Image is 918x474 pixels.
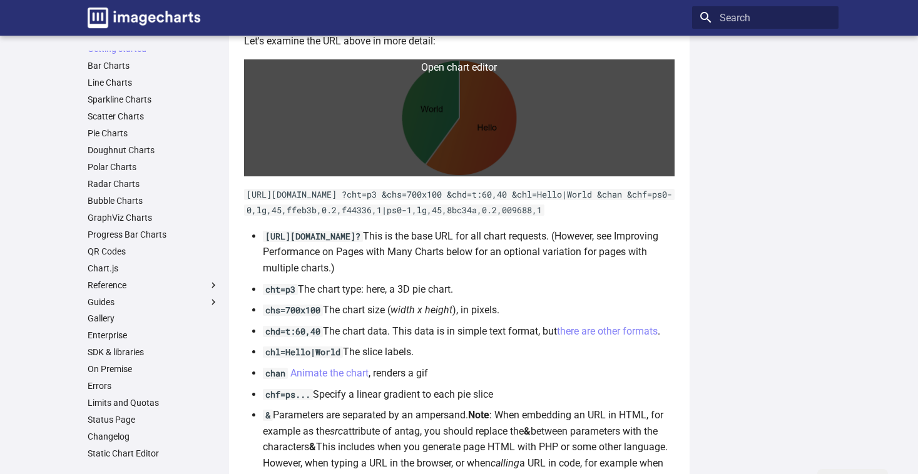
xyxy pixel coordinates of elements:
em: width x height [390,304,452,316]
li: , renders a gif [263,365,675,381]
strong: Note [468,409,489,421]
p: Let's examine the URL above in more detail: [244,33,675,49]
code: chf=ps... [263,389,313,400]
img: logo [88,8,200,28]
a: Enterprise [88,330,219,341]
code: [URL][DOMAIN_NAME] ?cht=p3 &chs=700x100 &chd=t:60,40 &chl=Hello|World &chan &chf=ps0-0,lg,45,ffeb... [244,189,675,216]
a: Bar Charts [88,60,219,71]
li: The chart data. This data is in simple text format, but . [263,323,675,340]
a: Sparkline Charts [88,94,219,105]
a: Scatter Charts [88,111,219,122]
li: Specify a linear gradient to each pie slice [263,386,675,403]
li: The chart size ( ), in pixels. [263,302,675,318]
strong: & [524,425,531,437]
a: Animate the chart [290,367,369,379]
label: Reference [88,280,219,291]
li: The slice labels. [263,344,675,360]
a: Pie Charts [88,128,219,139]
label: Guides [88,296,219,308]
a: Image-Charts documentation [83,3,205,33]
a: QR Codes [88,246,219,257]
a: Chart.js [88,263,219,274]
a: there are other formats [557,325,658,337]
li: The chart type: here, a 3D pie chart. [263,281,675,298]
code: [URL][DOMAIN_NAME]? [263,231,363,242]
a: On Premise [88,363,219,375]
em: calling [491,457,519,469]
a: SDK & libraries [88,346,219,358]
a: Line Charts [88,77,219,88]
code: chl=Hello|World [263,346,343,358]
a: Status Page [88,414,219,425]
code: cht=p3 [263,284,298,295]
li: This is the base URL for all chart requests. (However, see Improving Performance on Pages with Ma... [263,228,675,276]
a: Doughnut Charts [88,144,219,156]
code: chd=t:60,40 [263,326,323,337]
strong: & [309,441,316,453]
code: chs=700x100 [263,305,323,316]
a: Static Chart Editor [88,448,219,459]
em: src [330,425,343,437]
code: chan [263,368,288,379]
a: Progress Bar Charts [88,229,219,240]
input: Search [692,6,839,29]
a: Polar Charts [88,161,219,173]
code: & [263,410,273,421]
a: GraphViz Charts [88,212,219,223]
a: Errors [88,380,219,391]
a: Gallery [88,313,219,324]
a: Radar Charts [88,178,219,189]
a: Limits and Quotas [88,397,219,408]
a: Changelog [88,431,219,442]
a: Bubble Charts [88,195,219,206]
